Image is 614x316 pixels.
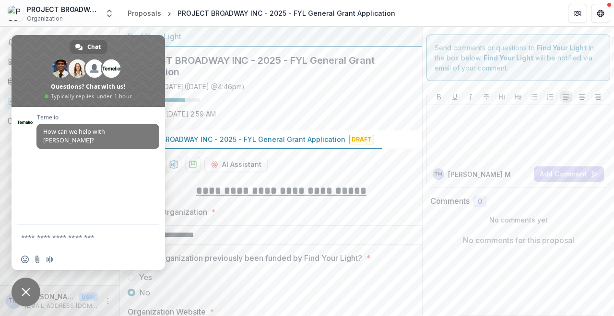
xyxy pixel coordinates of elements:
span: Draft [349,135,374,144]
button: Heading 1 [496,91,508,103]
button: Strike [481,91,492,103]
a: Dashboard [4,54,116,70]
button: Partners [568,4,587,23]
div: Tabitha Matthews [9,298,18,304]
span: Insert an emoji [21,256,29,263]
p: Has the Organization previously been funded by Find Your Light? [128,252,362,264]
button: Align Left [560,91,572,103]
strong: Find Your Light [484,54,533,62]
span: Organization [27,14,63,23]
nav: breadcrumb [124,6,399,20]
div: PROJECT BROADWAY INC - 2025 - FYL General Grant Application [177,8,395,18]
div: Tabitha Matthews [435,172,442,176]
a: Tasks [4,73,116,89]
button: More [102,295,114,307]
h2: PROJECT BROADWAY INC - 2025 - FYL General Grant Application [128,55,399,78]
span: How can we help with [PERSON_NAME]? [43,128,105,144]
div: Chat [70,40,107,54]
button: download-proposal [166,157,181,172]
div: Find Your Light [128,31,414,42]
button: Italicize [465,91,476,103]
p: [EMAIL_ADDRESS][DOMAIN_NAME] [25,302,98,310]
div: Close chat [12,278,40,306]
span: 0 [478,198,482,206]
button: Align Right [592,91,603,103]
textarea: Compose your message... [21,233,134,242]
button: Add Comment [534,166,604,182]
p: No comments for this proposal [463,234,574,246]
a: Proposals [4,93,116,109]
button: Get Help [591,4,610,23]
span: No [139,287,150,298]
div: PROJECT BROADWAY INC [27,4,99,14]
p: User [79,293,98,301]
button: Bold [433,91,445,103]
p: Due on [DATE] 2:59 AM [141,109,216,119]
button: download-proposal [185,157,201,172]
span: Yes [139,271,152,283]
p: No comments yet [430,215,606,225]
button: Heading 2 [512,91,524,103]
button: Notifications [4,35,116,50]
button: AI Assistant [204,157,268,172]
div: Saved [DATE] ( [DATE] @ 4:46pm ) [141,82,245,92]
button: Ordered List [544,91,556,103]
h2: Comments [430,197,470,206]
p: [PERSON_NAME] M [448,169,511,179]
button: Underline [449,91,460,103]
button: Align Center [576,91,588,103]
strong: Find Your Light [537,44,587,52]
span: Temelio [36,114,159,121]
div: Send comments or questions to in the box below. will be notified via email of your comment. [426,35,610,81]
span: Chat [87,40,101,54]
button: Open entity switcher [103,4,116,23]
img: PROJECT BROADWAY INC [8,6,23,21]
p: [PERSON_NAME] [25,292,75,302]
a: Documents [4,113,116,129]
p: PROJECT BROADWAY INC - 2025 - FYL General Grant Application [128,134,345,144]
span: Send a file [34,256,41,263]
a: Proposals [124,6,165,20]
button: Bullet List [529,91,540,103]
span: Audio message [46,256,54,263]
div: Proposals [128,8,161,18]
p: Name of Organization [128,206,207,218]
